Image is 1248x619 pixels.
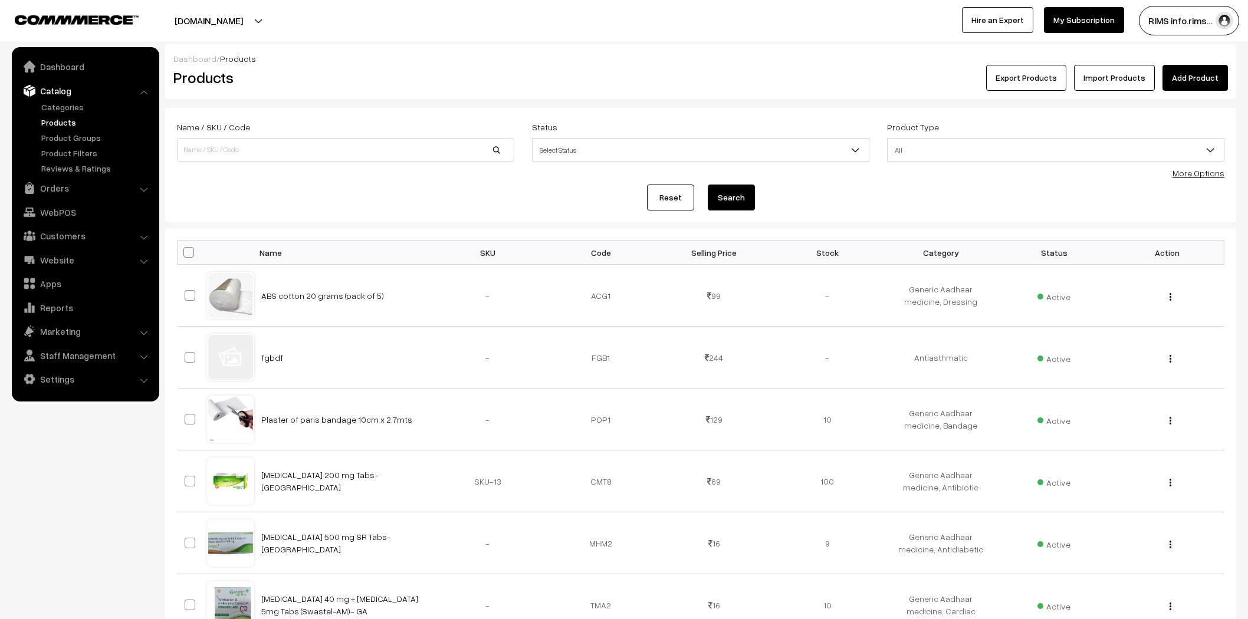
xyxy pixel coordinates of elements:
a: Hire an Expert [962,7,1033,33]
img: Menu [1170,602,1171,610]
td: Generic Aadhaar medicine, Antidiabetic [884,512,997,574]
span: Active [1037,288,1070,303]
a: COMMMERCE [15,12,118,26]
img: user [1216,12,1233,29]
th: SKU [431,241,544,265]
a: [MEDICAL_DATA] 40 mg + [MEDICAL_DATA] 5mg Tabs (Swastel-AM)- GA [261,594,418,616]
td: - [431,388,544,450]
td: - [771,327,884,388]
img: Menu [1170,355,1171,363]
th: Selling Price [658,241,771,265]
span: Active [1037,597,1070,613]
span: All [888,140,1224,160]
td: - [431,265,544,327]
img: COMMMERCE [15,15,139,24]
img: Menu [1170,479,1171,486]
td: Antiasthmatic [884,327,997,388]
td: 16 [658,512,771,574]
a: Marketing [15,321,155,342]
th: Stock [771,241,884,265]
span: Select Status [532,138,869,162]
a: Products [38,116,155,129]
img: Menu [1170,541,1171,548]
a: Reset [647,185,694,210]
td: 99 [658,265,771,327]
td: 10 [771,388,884,450]
td: 129 [658,388,771,450]
td: 100 [771,450,884,512]
td: Generic Aadhaar medicine, Dressing [884,265,997,327]
td: Generic Aadhaar medicine, Antibiotic [884,450,997,512]
span: Products [220,54,256,64]
label: Status [532,121,557,133]
div: / [173,52,1228,65]
td: 244 [658,327,771,388]
th: Category [884,241,997,265]
a: Staff Management [15,345,155,366]
a: Customers [15,225,155,246]
label: Name / SKU / Code [177,121,250,133]
a: Website [15,249,155,271]
button: RIMS info.rims… [1139,6,1239,35]
span: All [887,138,1224,162]
a: My Subscription [1044,7,1124,33]
a: Import Products [1074,65,1155,91]
input: Name / SKU / Code [177,138,514,162]
th: Code [544,241,658,265]
a: Reviews & Ratings [38,162,155,174]
th: Name [254,241,431,265]
span: Active [1037,473,1070,489]
a: Product Groups [38,131,155,144]
a: Dashboard [173,54,216,64]
td: FGB1 [544,327,658,388]
label: Product Type [887,121,939,133]
a: [MEDICAL_DATA] 200 mg Tabs- [GEOGRAPHIC_DATA] [261,470,379,492]
span: Active [1037,411,1070,427]
a: Settings [15,368,155,390]
button: Export Products [986,65,1066,91]
span: Select Status [533,140,869,160]
a: ABS cotton 20 grams (pack of 5) [261,291,384,301]
a: Product Filters [38,147,155,159]
span: Active [1037,535,1070,551]
h2: Products [173,68,513,87]
img: Menu [1170,293,1171,301]
img: Menu [1170,417,1171,424]
a: Categories [38,101,155,113]
td: - [771,265,884,327]
td: - [431,512,544,574]
td: 9 [771,512,884,574]
td: Generic Aadhaar medicine, Bandage [884,388,997,450]
a: Add Product [1162,65,1228,91]
th: Action [1111,241,1224,265]
a: Dashboard [15,56,155,77]
button: [DOMAIN_NAME] [133,6,284,35]
td: 69 [658,450,771,512]
a: fgbdf [261,353,283,363]
button: Search [708,185,755,210]
td: POP1 [544,388,658,450]
a: Reports [15,297,155,318]
td: MHM2 [544,512,658,574]
td: CMT8 [544,450,658,512]
span: Active [1037,350,1070,365]
a: Plaster of paris bandage 10cm x 2.7mts [261,414,412,424]
a: WebPOS [15,202,155,223]
td: ACG1 [544,265,658,327]
a: [MEDICAL_DATA] 500 mg SR Tabs- [GEOGRAPHIC_DATA] [261,532,391,554]
td: SKU-13 [431,450,544,512]
a: Orders [15,177,155,199]
a: Catalog [15,80,155,101]
a: Apps [15,273,155,294]
a: More Options [1173,168,1224,178]
th: Status [997,241,1111,265]
td: - [431,327,544,388]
